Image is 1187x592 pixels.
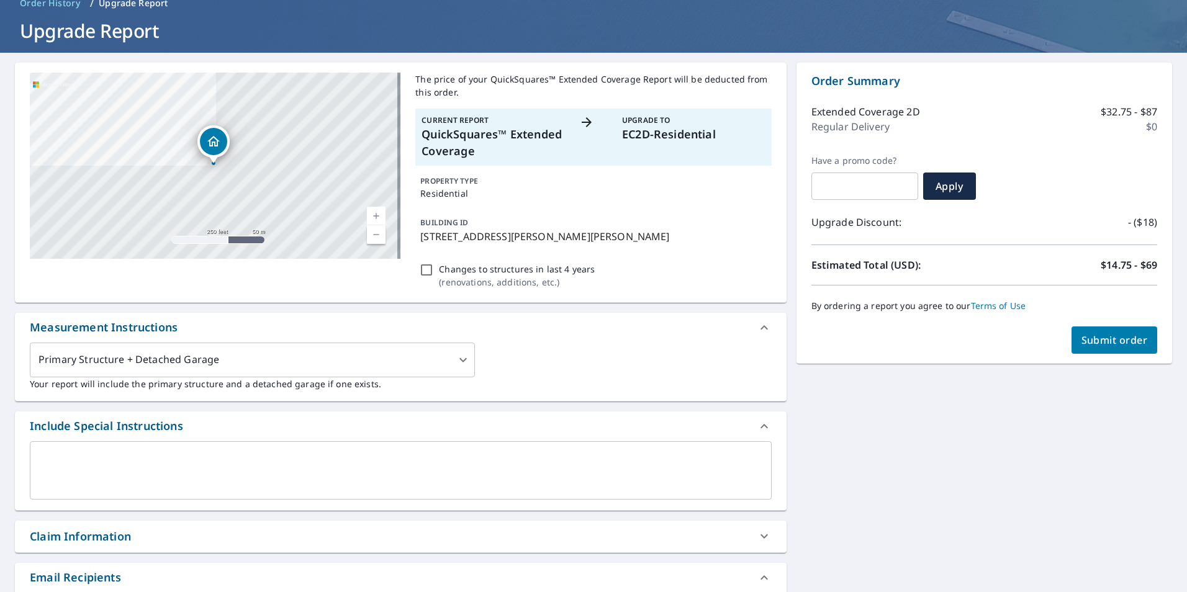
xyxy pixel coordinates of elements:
div: Measurement Instructions [15,313,787,343]
div: Include Special Instructions [15,411,787,441]
p: Upgrade Discount: [811,215,985,230]
p: Upgrade To [622,115,765,126]
p: ( renovations, additions, etc. ) [439,276,595,289]
p: Current Report [422,115,565,126]
p: $14.75 - $69 [1101,258,1157,272]
p: Changes to structures in last 4 years [439,262,595,276]
p: By ordering a report you agree to our [811,300,1157,312]
p: Your report will include the primary structure and a detached garage if one exists. [30,377,772,390]
div: Primary Structure + Detached Garage [30,343,475,377]
p: Estimated Total (USD): [811,258,985,272]
p: Regular Delivery [811,119,890,134]
p: [STREET_ADDRESS][PERSON_NAME][PERSON_NAME] [420,229,766,244]
p: $0 [1146,119,1157,134]
p: - ($18) [1128,215,1157,230]
a: Current Level 17, Zoom Out [367,225,386,244]
p: QuickSquares™ Extended Coverage [422,126,565,159]
span: Apply [933,179,966,193]
a: Terms of Use [971,300,1026,312]
div: Include Special Instructions [30,418,183,434]
p: BUILDING ID [420,217,468,228]
button: Submit order [1072,326,1158,354]
p: PROPERTY TYPE [420,176,766,187]
div: Dropped pin, building 1, Residential property, 5051 Sheeder Rd Eau Claire, WI 54701 [197,125,230,164]
button: Apply [923,173,976,200]
h1: Upgrade Report [15,18,1172,43]
p: Extended Coverage 2D [811,104,920,119]
p: Order Summary [811,73,1157,89]
p: The price of your QuickSquares™ Extended Coverage Report will be deducted from this order. [415,73,771,99]
p: EC2D-Residential [622,126,765,143]
label: Have a promo code? [811,155,918,166]
div: Measurement Instructions [30,319,178,336]
a: Current Level 17, Zoom In [367,207,386,225]
p: Residential [420,187,766,200]
div: Email Recipients [30,569,121,586]
div: Claim Information [15,521,787,552]
p: $32.75 - $87 [1101,104,1157,119]
div: Claim Information [30,528,131,545]
span: Submit order [1081,333,1148,347]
